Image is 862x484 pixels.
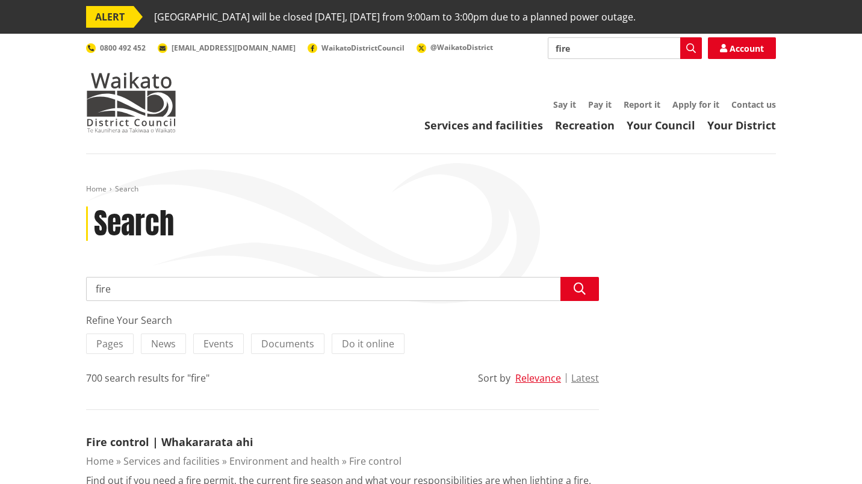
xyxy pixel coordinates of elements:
span: Documents [261,337,314,350]
span: [EMAIL_ADDRESS][DOMAIN_NAME] [172,43,296,53]
div: Sort by [478,371,510,385]
a: Apply for it [672,99,719,110]
a: Services and facilities [123,455,220,468]
a: Account [708,37,776,59]
span: Do it online [342,337,394,350]
div: Refine Your Search [86,313,599,327]
a: 0800 492 452 [86,43,146,53]
a: Services and facilities [424,118,543,132]
img: Waikato District Council - Te Kaunihera aa Takiwaa o Waikato [86,72,176,132]
span: Events [203,337,234,350]
input: Search input [86,277,599,301]
a: @WaikatoDistrict [417,42,493,52]
a: Contact us [731,99,776,110]
span: @WaikatoDistrict [430,42,493,52]
a: Environment and health [229,455,340,468]
span: ALERT [86,6,134,28]
a: Fire control [349,455,402,468]
a: [EMAIL_ADDRESS][DOMAIN_NAME] [158,43,296,53]
span: News [151,337,176,350]
a: Fire control | Whakararata ahi [86,435,253,449]
span: WaikatoDistrictCouncil [321,43,405,53]
input: Search input [548,37,702,59]
h1: Search [94,206,174,241]
span: [GEOGRAPHIC_DATA] will be closed [DATE], [DATE] from 9:00am to 3:00pm due to a planned power outage. [154,6,636,28]
a: Pay it [588,99,612,110]
span: Pages [96,337,123,350]
a: Report it [624,99,660,110]
a: Home [86,184,107,194]
div: 700 search results for "fire" [86,371,209,385]
button: Latest [571,373,599,383]
a: WaikatoDistrictCouncil [308,43,405,53]
a: Recreation [555,118,615,132]
a: Say it [553,99,576,110]
nav: breadcrumb [86,184,776,194]
a: Home [86,455,114,468]
button: Relevance [515,373,561,383]
a: Your District [707,118,776,132]
a: Your Council [627,118,695,132]
span: Search [115,184,138,194]
span: 0800 492 452 [100,43,146,53]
